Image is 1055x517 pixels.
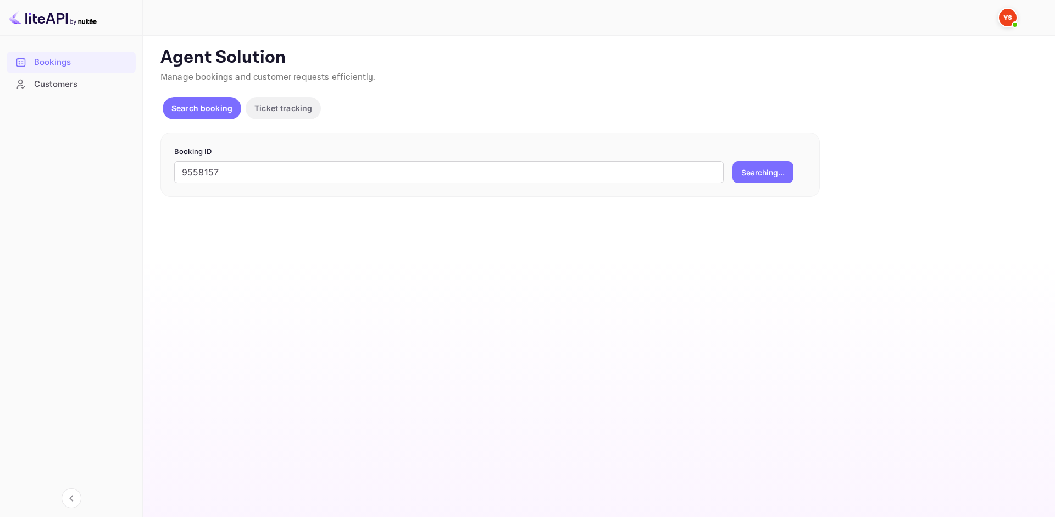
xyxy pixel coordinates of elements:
div: Customers [7,74,136,95]
button: Collapse navigation [62,488,81,508]
div: Bookings [34,56,130,69]
img: LiteAPI logo [9,9,97,26]
button: Searching... [732,161,793,183]
div: Bookings [7,52,136,73]
input: Enter Booking ID (e.g., 63782194) [174,161,724,183]
span: Manage bookings and customer requests efficiently. [160,71,376,83]
a: Customers [7,74,136,94]
div: Customers [34,78,130,91]
img: Yandex Support [999,9,1017,26]
p: Booking ID [174,146,806,157]
p: Search booking [171,102,232,114]
p: Agent Solution [160,47,1035,69]
a: Bookings [7,52,136,72]
p: Ticket tracking [254,102,312,114]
